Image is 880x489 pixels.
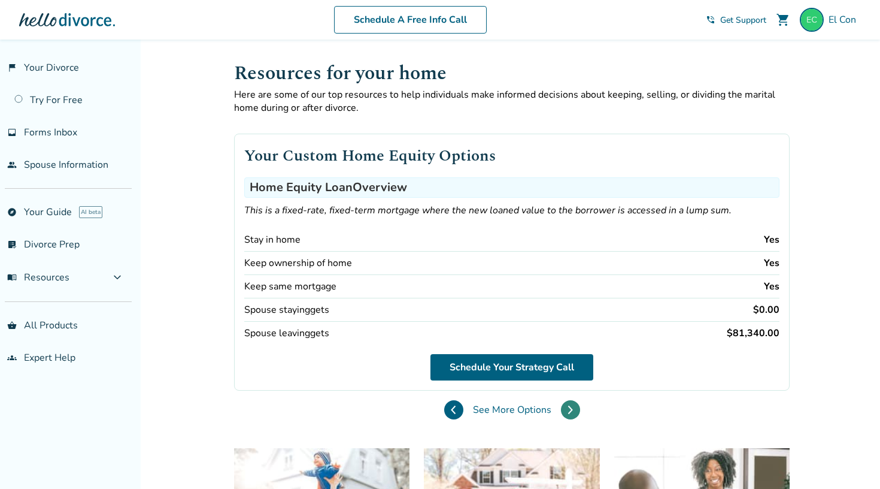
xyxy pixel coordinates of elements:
span: shopping_basket [7,321,17,330]
span: Resources [7,271,69,284]
span: El Con [829,13,861,26]
span: Get Support [720,14,766,26]
div: Keep same mortgage [244,280,336,293]
a: Schedule Your Strategy Call [430,354,593,381]
span: See More Options [473,403,551,416]
p: This is a fixed-rate, fixed-term mortgage where the new loaned value to the borrower is accessed ... [244,203,779,219]
span: list_alt_check [7,240,17,249]
div: Keep ownership of home [244,256,352,270]
span: phone_in_talk [706,15,715,25]
a: Schedule A Free Info Call [334,6,487,34]
p: Here are some of our top resources to help individuals make informed decisions about keeping, sel... [234,88,790,114]
span: flag_2 [7,63,17,73]
span: people [7,160,17,170]
span: shopping_cart [776,13,790,27]
span: expand_more [110,270,125,285]
div: Yes [764,280,779,293]
img: elcon@duck.com [800,8,824,32]
span: groups [7,353,17,363]
h3: Home Equity Loan Overview [244,177,779,198]
div: $81,340.00 [727,327,779,340]
div: $0.00 [753,303,779,316]
h1: Resources for your home [234,59,790,88]
span: explore [7,207,17,217]
h2: Your Custom Home Equity Options [244,144,779,168]
span: inbox [7,128,17,137]
div: Yes [764,233,779,246]
div: Spouse staying gets [244,303,329,316]
span: AI beta [79,206,102,218]
span: Forms Inbox [24,126,77,139]
iframe: Chat Widget [820,431,880,489]
div: Stay in home [244,233,301,246]
div: Spouse leaving gets [244,327,329,340]
span: menu_book [7,273,17,282]
a: phone_in_talkGet Support [706,14,766,26]
div: Yes [764,256,779,270]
